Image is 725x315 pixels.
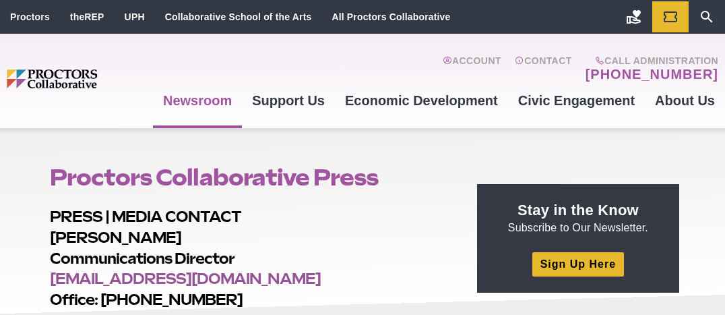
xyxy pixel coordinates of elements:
[125,11,145,22] a: UPH
[50,270,321,287] a: [EMAIL_ADDRESS][DOMAIN_NAME]
[689,1,725,32] a: Search
[493,200,663,235] p: Subscribe to Our Newsletter.
[165,11,312,22] a: Collaborative School of the Arts
[50,206,446,310] h2: PRESS | MEDIA CONTACT [PERSON_NAME] Communications Director Office: [PHONE_NUMBER]
[332,11,450,22] a: All Proctors Collaborative
[10,11,50,22] a: Proctors
[7,69,153,89] img: Proctors logo
[532,252,624,276] a: Sign Up Here
[50,165,446,190] h1: Proctors Collaborative Press
[517,202,639,219] strong: Stay in the Know
[645,82,725,119] a: About Us
[515,55,572,82] a: Contact
[70,11,104,22] a: theREP
[581,55,718,66] span: Call Administration
[508,82,645,119] a: Civic Engagement
[153,82,242,119] a: Newsroom
[242,82,335,119] a: Support Us
[335,82,508,119] a: Economic Development
[586,66,718,82] a: [PHONE_NUMBER]
[443,55,501,82] a: Account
